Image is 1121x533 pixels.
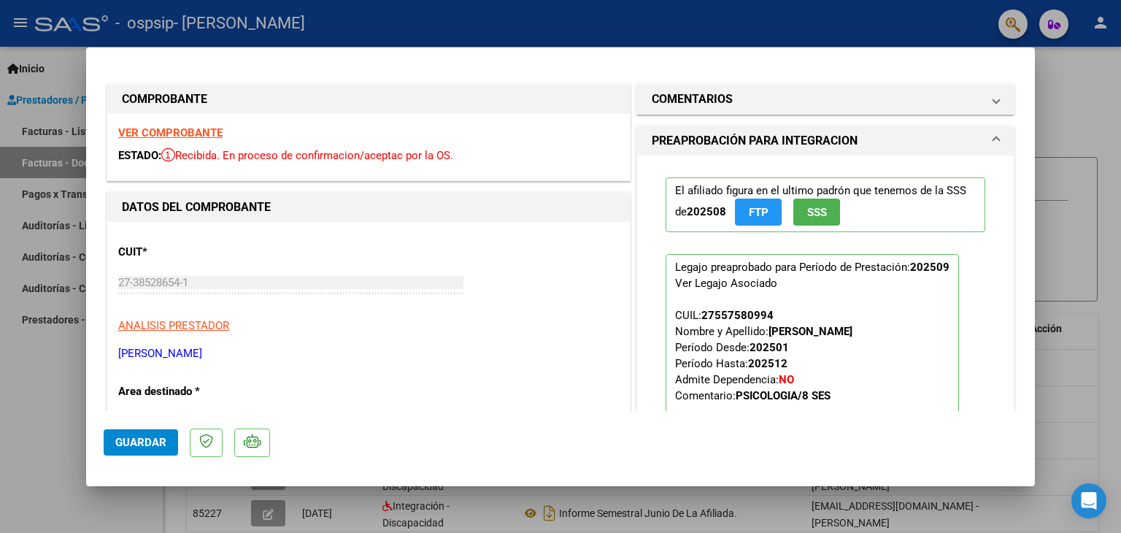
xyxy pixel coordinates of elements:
div: Ver Legajo Asociado [675,275,777,291]
span: ANALISIS PRESTADOR [118,319,229,332]
mat-expansion-panel-header: COMENTARIOS [637,85,1014,114]
div: PREAPROBACIÓN PARA INTEGRACION [637,156,1014,482]
strong: PSICOLOGIA/8 SES [736,389,831,402]
strong: 202509 [910,261,949,274]
div: Open Intercom Messenger [1071,483,1106,518]
p: Legajo preaprobado para Período de Prestación: [666,254,959,448]
button: Guardar [104,429,178,456]
div: 27557580994 [701,307,774,323]
strong: 202501 [750,341,789,354]
span: Comentario: [675,389,831,402]
p: CUIT [118,244,269,261]
h1: PREAPROBACIÓN PARA INTEGRACION [652,132,858,150]
span: ESTADO: [118,149,161,162]
a: VER COMPROBANTE [118,126,223,139]
button: FTP [735,199,782,226]
p: Area destinado * [118,383,269,400]
p: El afiliado figura en el ultimo padrón que tenemos de la SSS de [666,177,985,232]
strong: COMPROBANTE [122,92,207,106]
strong: DATOS DEL COMPROBANTE [122,200,271,214]
h1: COMENTARIOS [652,91,733,108]
span: Recibida. En proceso de confirmacion/aceptac por la OS. [161,149,453,162]
button: SSS [793,199,840,226]
mat-expansion-panel-header: PREAPROBACIÓN PARA INTEGRACION [637,126,1014,156]
strong: 202512 [748,357,787,370]
span: FTP [749,206,768,219]
p: [PERSON_NAME] [118,345,619,362]
strong: [PERSON_NAME] [768,325,852,338]
strong: 202508 [687,205,726,218]
span: Guardar [115,436,166,449]
span: SSS [807,206,827,219]
strong: NO [779,373,794,386]
span: CUIL: Nombre y Apellido: Período Desde: Período Hasta: Admite Dependencia: [675,309,852,402]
